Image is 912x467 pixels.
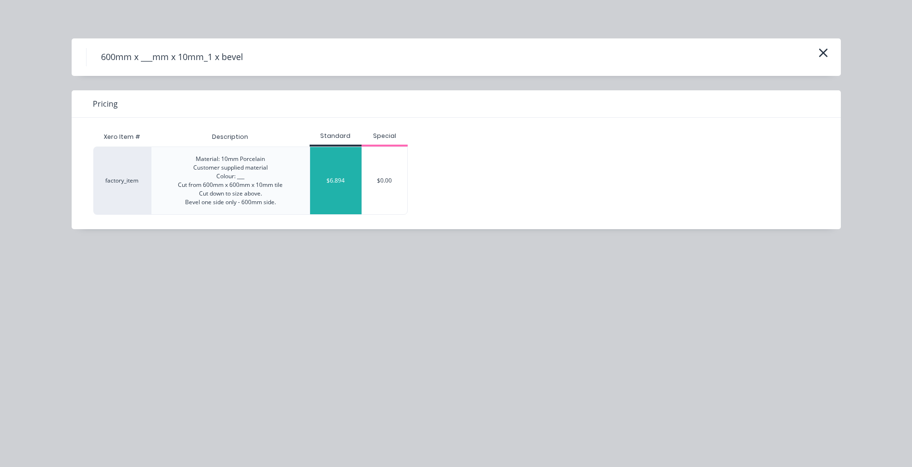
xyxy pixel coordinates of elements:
[178,155,283,207] div: Material: 10mm Porcelain Customer supplied material Colour: ___ Cut from 600mm x 600mm x 10mm til...
[310,147,362,214] div: $6.894
[204,125,256,149] div: Description
[93,127,151,147] div: Xero Item #
[93,98,118,110] span: Pricing
[362,147,407,214] div: $0.00
[86,48,258,66] h4: 600mm x ___mm x 10mm_1 x bevel
[93,147,151,215] div: factory_item
[310,132,362,140] div: Standard
[362,132,408,140] div: Special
